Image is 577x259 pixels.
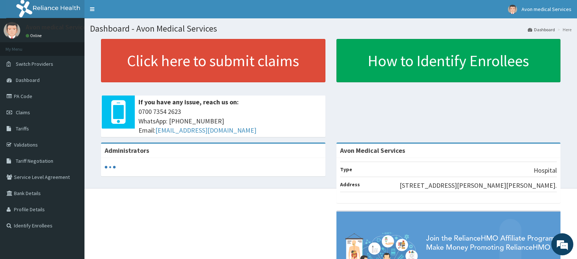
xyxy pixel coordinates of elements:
span: Tariff Negotiation [16,158,53,164]
img: User Image [4,22,20,39]
h1: Dashboard - Avon Medical Services [90,24,571,33]
li: Here [556,26,571,33]
svg: audio-loading [105,162,116,173]
p: [STREET_ADDRESS][PERSON_NAME][PERSON_NAME]. [400,181,557,190]
span: 0700 7354 2623 WhatsApp: [PHONE_NUMBER] Email: [138,107,322,135]
a: Click here to submit claims [101,39,325,82]
a: How to Identify Enrollees [336,39,561,82]
b: Administrators [105,146,149,155]
span: Tariffs [16,125,29,132]
b: Type [340,166,352,173]
span: Dashboard [16,77,40,83]
a: Dashboard [528,26,555,33]
span: Switch Providers [16,61,53,67]
span: Avon medical Services [522,6,571,12]
p: Avon medical Services [26,24,90,30]
a: [EMAIL_ADDRESS][DOMAIN_NAME] [155,126,256,134]
span: Claims [16,109,30,116]
a: Online [26,33,43,38]
img: User Image [508,5,517,14]
strong: Avon Medical Services [340,146,405,155]
b: If you have any issue, reach us on: [138,98,239,106]
b: Address [340,181,360,188]
p: Hospital [534,166,557,175]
